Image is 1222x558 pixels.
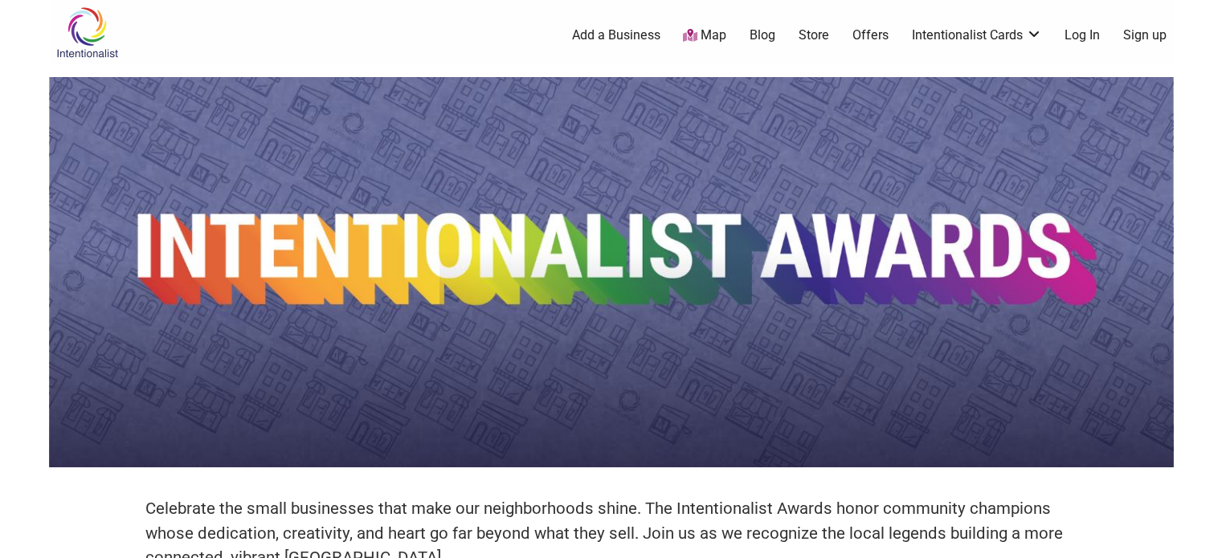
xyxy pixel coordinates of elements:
a: Add a Business [572,26,660,44]
a: Store [799,26,829,44]
img: Intentionalist [49,6,125,59]
a: Blog [750,26,775,44]
a: Sign up [1123,26,1167,44]
a: Intentionalist Cards [912,26,1042,44]
a: Map [683,26,726,45]
a: Log In [1065,26,1100,44]
a: Offers [852,26,889,44]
